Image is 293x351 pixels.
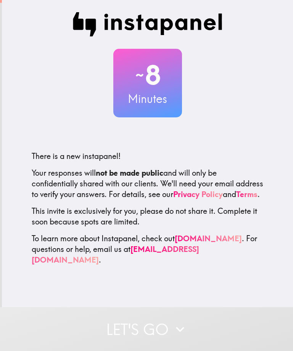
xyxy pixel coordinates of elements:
[32,206,264,227] p: This invite is exclusively for you, please do not share it. Complete it soon because spots are li...
[113,91,182,107] h3: Minutes
[173,189,223,199] a: Privacy Policy
[32,233,264,265] p: To learn more about Instapanel, check out . For questions or help, email us at .
[236,189,258,199] a: Terms
[73,12,222,37] img: Instapanel
[32,244,199,264] a: [EMAIL_ADDRESS][DOMAIN_NAME]
[32,168,264,200] p: Your responses will and will only be confidentially shared with our clients. We'll need your emai...
[32,151,121,161] span: There is a new instapanel!
[134,64,145,87] span: ~
[96,168,163,178] b: not be made public
[113,59,182,91] h2: 8
[175,234,242,243] a: [DOMAIN_NAME]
